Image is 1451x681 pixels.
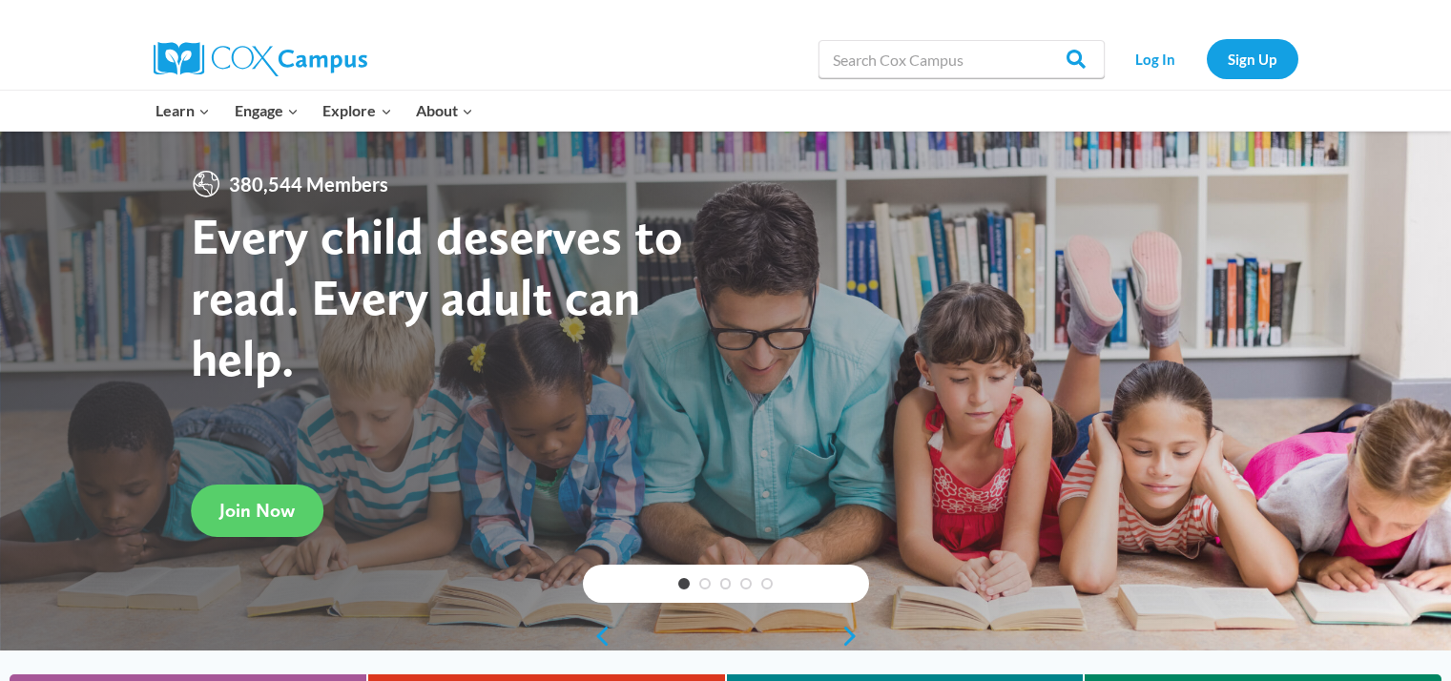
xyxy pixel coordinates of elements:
nav: Primary Navigation [144,91,486,131]
a: 2 [699,578,711,589]
span: 380,544 Members [221,169,396,199]
strong: Every child deserves to read. Every adult can help. [191,205,683,387]
span: Learn [155,98,210,123]
span: Explore [322,98,391,123]
a: Join Now [191,485,323,537]
a: Sign Up [1207,39,1298,78]
a: previous [583,625,611,648]
span: Engage [235,98,299,123]
input: Search Cox Campus [819,40,1105,78]
a: Log In [1114,39,1197,78]
nav: Secondary Navigation [1114,39,1298,78]
a: 3 [720,578,732,589]
img: Cox Campus [154,42,367,76]
span: Join Now [219,499,295,522]
a: 5 [761,578,773,589]
div: content slider buttons [583,617,869,655]
a: 1 [678,578,690,589]
a: 4 [740,578,752,589]
a: next [840,625,869,648]
span: About [416,98,473,123]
